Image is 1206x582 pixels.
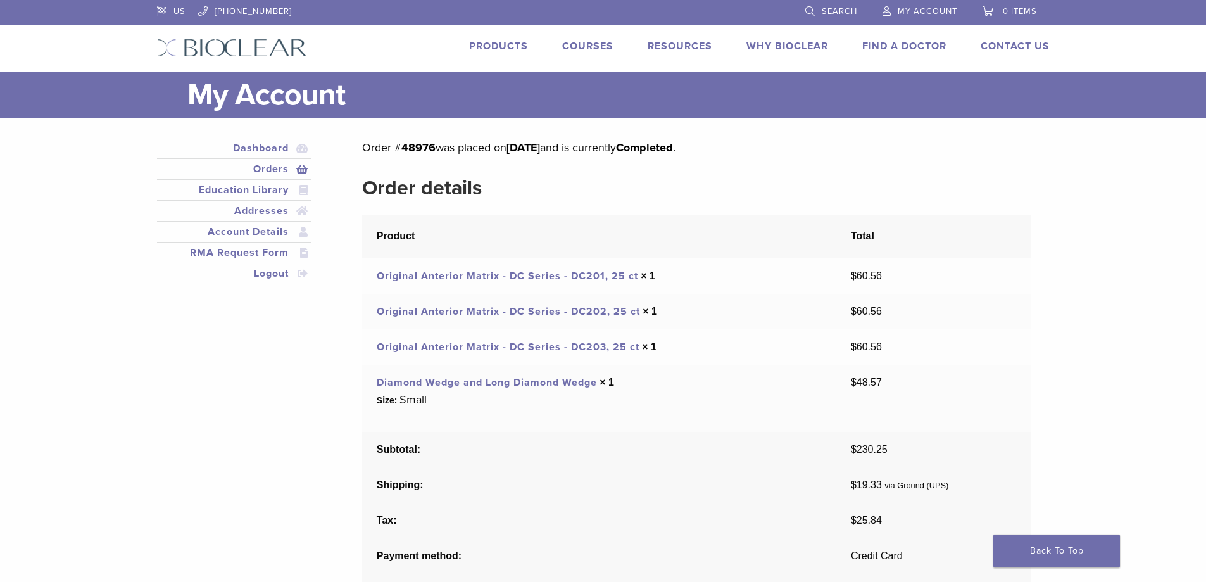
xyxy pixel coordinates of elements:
span: 19.33 [851,479,882,490]
a: RMA Request Form [160,245,309,260]
a: Dashboard [160,141,309,156]
a: Courses [562,40,613,53]
mark: 48976 [401,141,436,155]
span: 0 items [1003,6,1037,16]
strong: × 1 [642,341,656,352]
th: Shipping: [362,467,836,503]
a: Why Bioclear [746,40,828,53]
a: Resources [648,40,712,53]
small: via Ground (UPS) [884,481,948,490]
a: Original Anterior Matrix - DC Series - DC203, 25 ct [377,341,639,353]
th: Total [836,215,1030,258]
strong: × 1 [641,270,655,281]
a: Orders [160,161,309,177]
bdi: 48.57 [851,377,882,388]
mark: [DATE] [506,141,540,155]
span: $ [851,444,857,455]
a: Addresses [160,203,309,218]
a: Contact Us [981,40,1050,53]
a: Diamond Wedge and Long Diamond Wedge [377,376,597,389]
bdi: 60.56 [851,341,882,352]
a: Account Details [160,224,309,239]
span: $ [851,377,857,388]
span: $ [851,270,857,281]
h2: Order details [362,173,1030,203]
p: Small [399,390,427,409]
a: Find A Doctor [862,40,946,53]
a: Original Anterior Matrix - DC Series - DC202, 25 ct [377,305,640,318]
a: Logout [160,266,309,281]
span: 230.25 [851,444,888,455]
span: My Account [898,6,957,16]
span: Search [822,6,857,16]
td: Credit Card [836,538,1030,574]
th: Product [362,215,836,258]
span: $ [851,306,857,317]
a: Original Anterior Matrix - DC Series - DC201, 25 ct [377,270,638,282]
h1: My Account [187,72,1050,118]
span: $ [851,479,857,490]
strong: × 1 [643,306,657,317]
mark: Completed [616,141,673,155]
bdi: 60.56 [851,270,882,281]
th: Subtotal: [362,432,836,467]
img: Bioclear [157,39,307,57]
th: Payment method: [362,538,836,574]
a: Education Library [160,182,309,198]
a: Back To Top [993,535,1120,567]
p: Order # was placed on and is currently . [362,138,1030,157]
nav: Account pages [157,138,311,300]
span: $ [851,515,857,526]
a: Products [469,40,528,53]
strong: × 1 [600,377,614,388]
span: $ [851,341,857,352]
bdi: 60.56 [851,306,882,317]
span: 25.84 [851,515,882,526]
th: Tax: [362,503,836,538]
strong: Size: [377,394,398,407]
